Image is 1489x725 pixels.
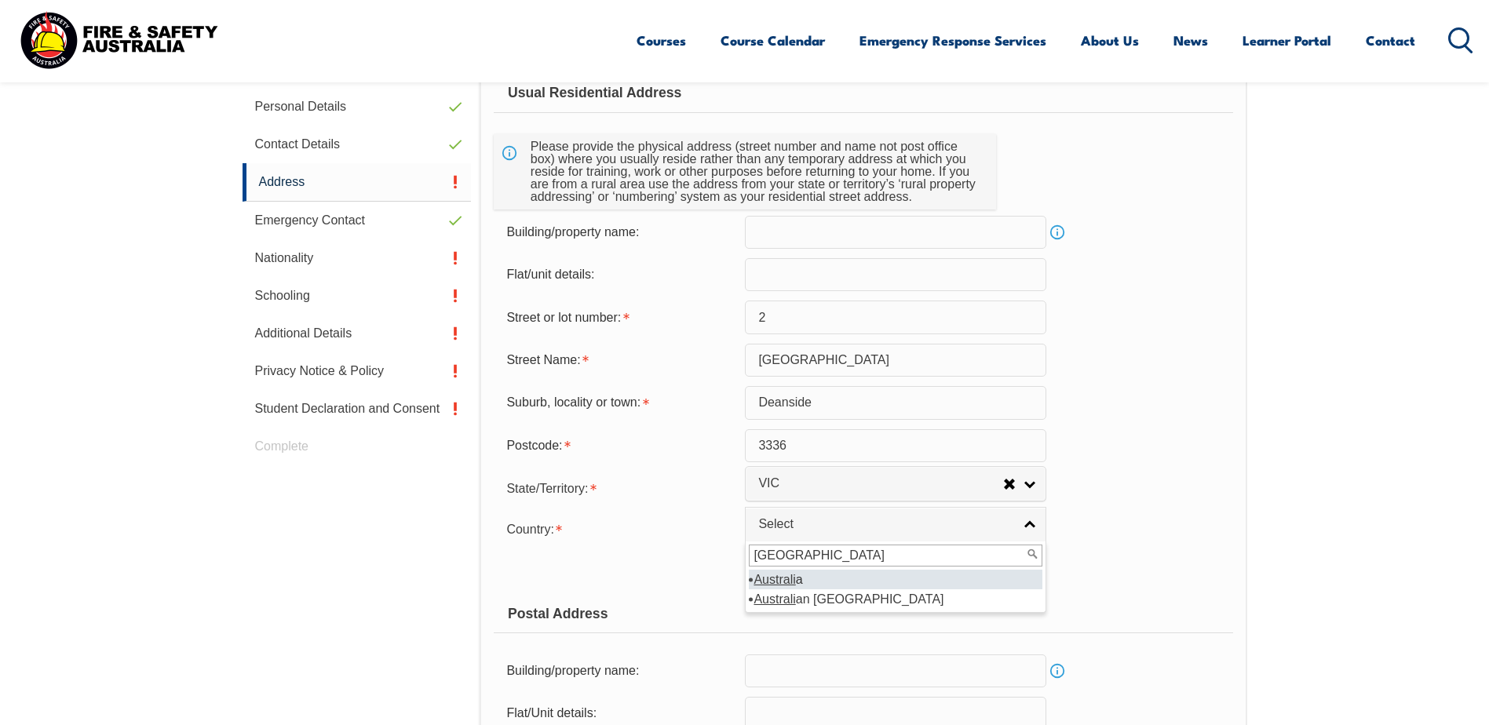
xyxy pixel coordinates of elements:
a: Contact Details [243,126,472,163]
a: Address [243,163,472,202]
a: Contact [1366,20,1415,61]
a: Student Declaration and Consent [243,390,472,428]
a: Nationality [243,239,472,277]
a: Info [1046,221,1068,243]
a: News [1173,20,1208,61]
div: Usual Residential Address [494,74,1232,113]
a: Emergency Contact [243,202,472,239]
span: State/Territory: [506,482,588,495]
div: State/Territory is required. [494,472,745,503]
a: Schooling [243,277,472,315]
a: Info [1046,660,1068,682]
span: Select [758,516,1013,533]
div: Flat/unit details: [494,260,745,290]
div: Building/property name: [494,217,745,247]
div: Postal Address [494,594,1232,633]
a: Personal Details [243,88,472,126]
div: Street or lot number is required. [494,302,745,332]
a: Additional Details [243,315,472,352]
div: Street Name is required. [494,345,745,375]
div: Postcode is required. [494,431,745,461]
div: Country is required. [494,512,745,544]
a: Course Calendar [721,20,825,61]
a: About Us [1081,20,1139,61]
li: an [GEOGRAPHIC_DATA] [749,589,1042,609]
a: Privacy Notice & Policy [243,352,472,390]
div: Building/property name: [494,656,745,686]
span: VIC [758,475,1003,492]
a: Emergency Response Services [859,20,1046,61]
div: Suburb, locality or town is required. [494,388,745,417]
em: Australi [754,592,795,606]
em: Australi [754,573,795,586]
span: Country: [506,523,553,536]
a: Learner Portal [1243,20,1331,61]
li: a [749,570,1042,589]
div: Please provide the physical address (street number and name not post office box) where you usuall... [524,134,984,209]
a: Courses [637,20,686,61]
